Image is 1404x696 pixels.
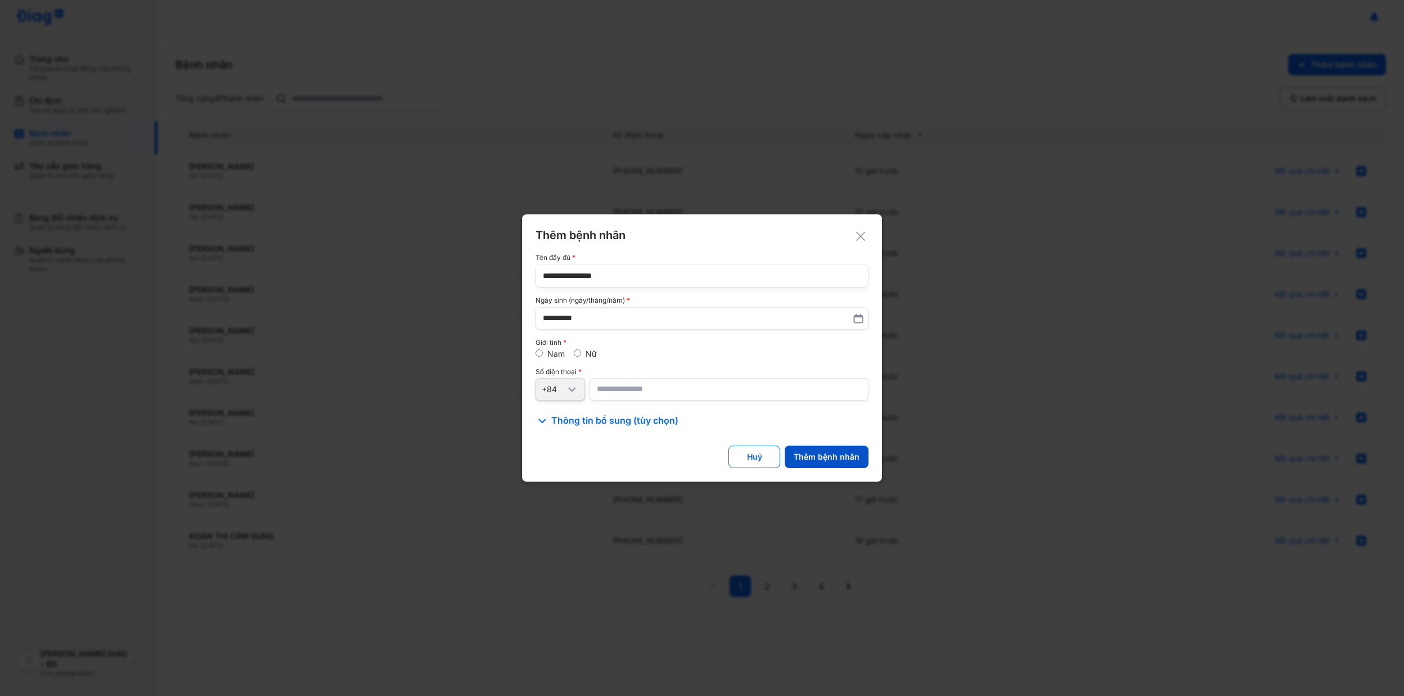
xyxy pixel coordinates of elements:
button: Huỷ [728,446,780,468]
div: +84 [542,384,565,394]
label: Nam [547,349,565,358]
label: Nữ [586,349,597,358]
span: Thông tin bổ sung (tùy chọn) [551,414,678,428]
div: Thêm bệnh nhân [535,228,868,243]
div: Thêm bệnh nhân [794,452,859,462]
div: Ngày sinh (ngày/tháng/năm) [535,297,868,304]
div: Tên đầy đủ [535,254,868,262]
div: Số điện thoại [535,368,868,376]
div: Giới tính [535,339,868,347]
button: Thêm bệnh nhân [785,446,868,468]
